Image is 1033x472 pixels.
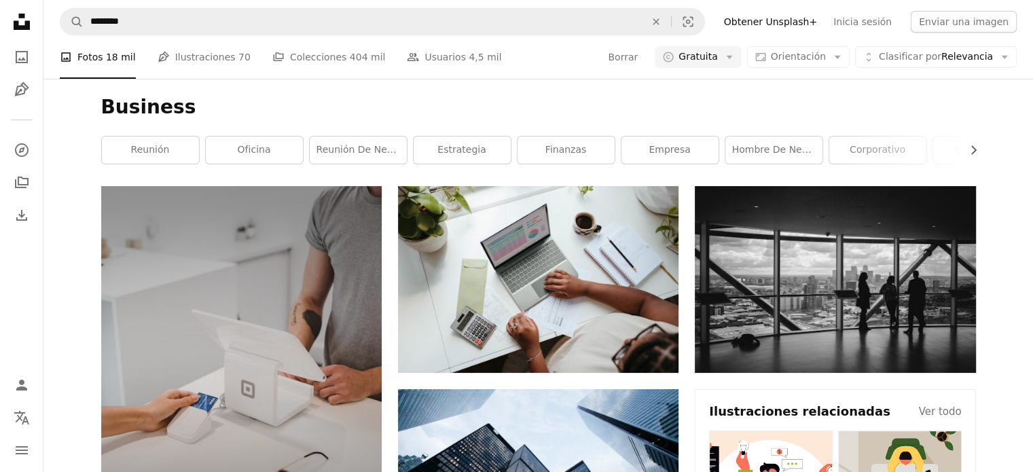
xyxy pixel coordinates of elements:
a: oficina [206,137,303,164]
span: 70 [238,50,251,65]
button: Idioma [8,404,35,431]
a: Fotos [8,43,35,71]
span: 4,5 mil [469,50,501,65]
a: Ver todo [918,403,961,420]
button: Borrar [607,46,638,68]
a: Inicia sesión [825,11,900,33]
button: Clasificar porRelevancia [855,46,1017,68]
a: Historial de descargas [8,202,35,229]
button: Orientación [747,46,850,68]
a: Obtener Unsplash+ [716,11,825,33]
a: Ilustraciones 70 [158,35,251,79]
span: Clasificar por [879,51,941,62]
h1: Business [101,95,976,120]
button: Borrar [641,9,671,35]
a: Persona usando tableta blanca en la mesa [101,361,382,374]
img: Personas de pie dentro del edificio de la ciudad [695,186,975,373]
a: Ilustraciones [8,76,35,103]
a: Explorar [8,137,35,164]
h4: Ilustraciones relacionadas [709,403,890,420]
a: Colecciones 404 mil [272,35,386,79]
button: Buscar en Unsplash [60,9,84,35]
span: Relevancia [879,50,993,64]
img: Una persona sentada en una mesa con una computadora portátil [398,186,678,373]
a: corporativo [829,137,926,164]
a: Una persona sentada en una mesa con una computadora portátil [398,273,678,285]
button: Gratuita [655,46,742,68]
form: Encuentra imágenes en todo el sitio [60,8,705,35]
a: reunión de negocios [310,137,407,164]
a: Finanzas [518,137,615,164]
a: empresa [621,137,719,164]
a: hombre de negocios [725,137,822,164]
button: desplazar lista a la derecha [961,137,976,164]
a: Inicio — Unsplash [8,8,35,38]
a: Colecciones [8,169,35,196]
span: 404 mil [350,50,386,65]
span: Orientación [771,51,826,62]
a: reunión [102,137,199,164]
a: estrategia [414,137,511,164]
a: Usuarios 4,5 mil [407,35,501,79]
button: Búsqueda visual [672,9,704,35]
span: Gratuita [678,50,718,64]
button: Enviar una imagen [911,11,1017,33]
button: Menú [8,437,35,464]
a: Personas de pie dentro del edificio de la ciudad [695,273,975,285]
a: Iniciar sesión / Registrarse [8,371,35,399]
a: empresario [933,137,1030,164]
